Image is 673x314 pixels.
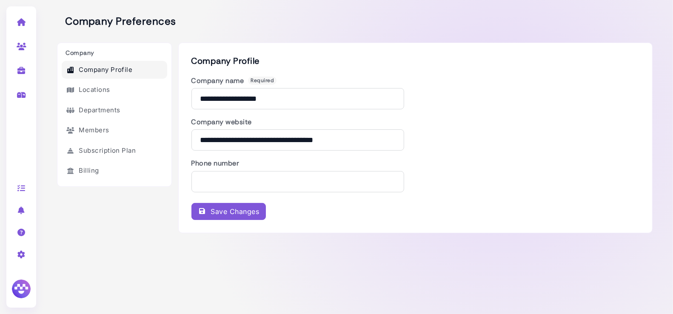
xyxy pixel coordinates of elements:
h3: Company [62,49,167,57]
a: Subscription Plan [62,142,167,160]
a: Departments [62,101,167,120]
button: Save Changes [191,203,266,220]
h3: Phone number [191,159,404,167]
a: Billing [62,162,167,180]
span: Required [248,77,277,84]
h2: Company Preferences [57,15,176,28]
a: Company Profile [62,61,167,79]
img: Megan [11,278,32,300]
h3: Company website [191,118,404,126]
a: Members [62,121,167,140]
div: Save Changes [198,206,260,217]
h2: Company Profile [191,56,639,66]
h3: Company name [191,77,404,85]
a: Locations [62,81,167,99]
